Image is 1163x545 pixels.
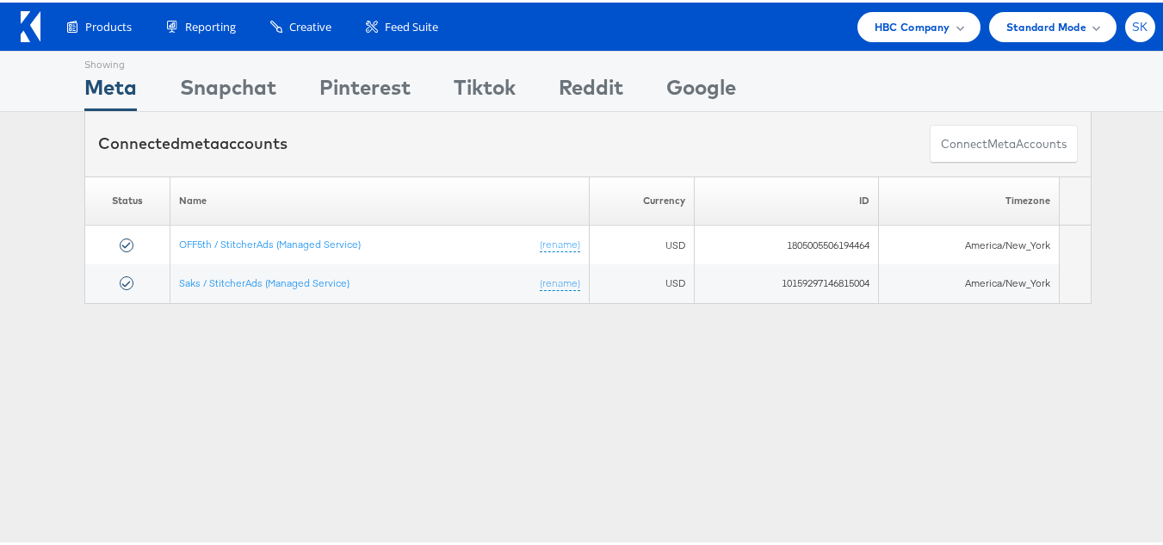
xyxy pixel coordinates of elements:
[540,274,580,288] a: (rename)
[590,174,695,223] th: Currency
[666,70,736,108] div: Google
[385,16,438,33] span: Feed Suite
[85,174,170,223] th: Status
[179,235,361,248] a: OFF5th / StitcherAds (Managed Service)
[84,70,137,108] div: Meta
[879,223,1059,262] td: America/New_York
[875,15,950,34] span: HBC Company
[170,174,590,223] th: Name
[454,70,516,108] div: Tiktok
[695,262,880,300] td: 10159297146815004
[185,16,236,33] span: Reporting
[930,122,1078,161] button: ConnectmetaAccounts
[695,174,880,223] th: ID
[879,262,1059,300] td: America/New_York
[1006,15,1086,34] span: Standard Mode
[1132,19,1148,30] span: SK
[180,131,220,151] span: meta
[695,223,880,262] td: 1805005506194464
[879,174,1059,223] th: Timezone
[98,130,288,152] div: Connected accounts
[590,262,695,300] td: USD
[987,133,1016,150] span: meta
[559,70,623,108] div: Reddit
[179,274,350,287] a: Saks / StitcherAds (Managed Service)
[85,16,132,33] span: Products
[84,49,137,70] div: Showing
[319,70,411,108] div: Pinterest
[289,16,331,33] span: Creative
[590,223,695,262] td: USD
[540,235,580,250] a: (rename)
[180,70,276,108] div: Snapchat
